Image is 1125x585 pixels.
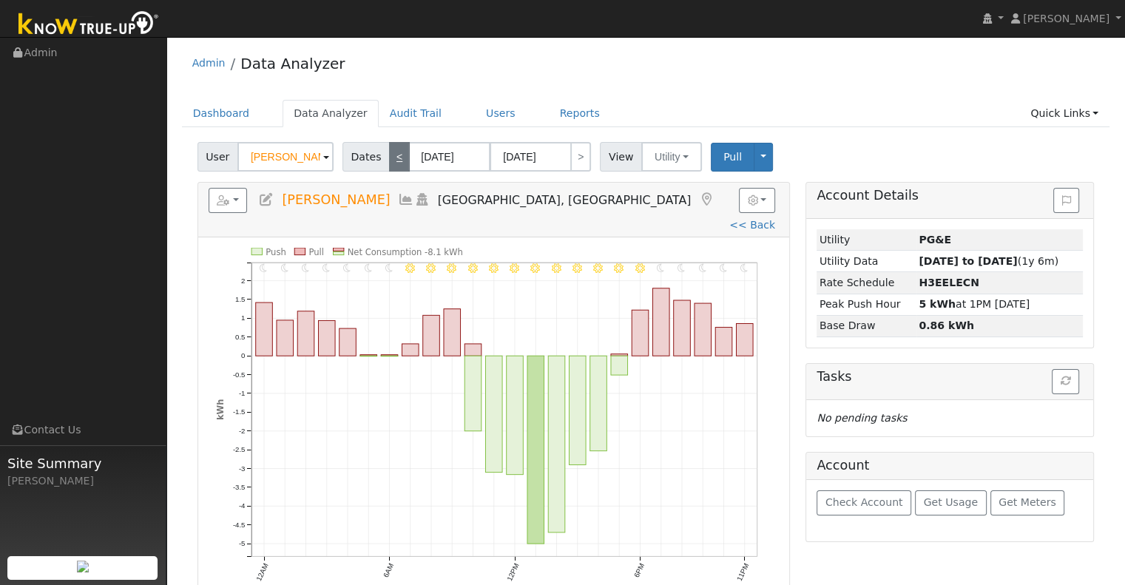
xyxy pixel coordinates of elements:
rect: onclick="" [674,300,691,356]
i: 5PM - Clear [614,263,624,273]
text: Push [266,247,286,257]
span: Check Account [825,496,903,508]
text: -3 [239,464,246,473]
text: 1 [241,314,245,322]
i: 4AM - Clear [343,263,351,273]
span: [PERSON_NAME] [282,192,390,207]
i: 10AM - Clear [467,263,477,273]
i: 9AM - Clear [447,263,456,273]
i: 3AM - Clear [322,263,330,273]
span: [PERSON_NAME] [1023,13,1109,24]
rect: onclick="" [444,309,461,356]
span: Get Usage [924,496,978,508]
i: 1PM - Clear [530,263,540,273]
i: 11PM - Clear [740,263,748,273]
span: Get Meters [999,496,1056,508]
text: kWh [214,399,225,421]
a: Login As (last Never) [414,192,430,207]
rect: onclick="" [277,320,294,356]
rect: onclick="" [360,356,377,356]
text: -3.5 [233,483,246,491]
i: 12AM - Clear [260,263,267,273]
rect: onclick="" [297,311,314,356]
a: < [389,142,410,172]
i: 8AM - Clear [426,263,436,273]
a: > [570,142,591,172]
text: -1.5 [233,408,246,416]
text: -2.5 [233,445,246,453]
text: 0.5 [235,333,245,341]
strong: 0.86 kWh [919,319,974,331]
rect: onclick="" [339,328,356,356]
h5: Account Details [817,188,1083,203]
rect: onclick="" [695,303,712,356]
td: Base Draw [817,315,916,337]
text: Net Consumption -8.1 kWh [347,247,462,257]
text: 12PM [505,562,521,582]
a: Data Analyzer [283,100,379,127]
rect: onclick="" [402,344,419,356]
i: 4PM - Clear [593,263,603,273]
rect: onclick="" [360,355,377,356]
span: User [197,142,238,172]
img: retrieve [77,561,89,572]
h5: Tasks [817,369,1083,385]
rect: onclick="" [381,355,398,356]
text: -4 [239,502,246,510]
text: 12AM [254,562,270,582]
a: Data Analyzer [240,55,345,72]
input: Select a User [237,142,334,172]
rect: onclick="" [507,356,524,475]
text: 6PM [632,562,646,579]
rect: onclick="" [715,328,732,356]
button: Get Usage [915,490,987,515]
rect: onclick="" [255,302,272,356]
td: Utility Data [817,251,916,272]
i: 3PM - Clear [572,263,582,273]
span: Site Summary [7,453,158,473]
span: View [600,142,642,172]
rect: onclick="" [485,356,502,473]
text: 11PM [735,562,751,582]
span: (1y 6m) [919,255,1058,267]
button: Refresh [1052,369,1079,394]
text: 6AM [382,562,395,579]
rect: onclick="" [464,344,482,356]
span: Dates [342,142,390,172]
strong: [DATE] to [DATE] [919,255,1017,267]
a: << Back [729,219,775,231]
rect: onclick="" [632,310,649,356]
strong: 5 kWh [919,298,956,310]
a: Edit User (30265) [258,192,274,207]
div: [PERSON_NAME] [7,473,158,489]
rect: onclick="" [527,356,544,544]
td: Peak Push Hour [817,294,916,315]
i: 9PM - Clear [699,263,706,273]
i: 7PM - Clear [657,263,664,273]
button: Pull [711,143,754,172]
strong: ID: 16727569, authorized: 05/14/25 [919,234,951,246]
td: at 1PM [DATE] [916,294,1084,315]
text: Pull [308,247,324,257]
text: 0 [241,351,245,359]
text: -2 [239,427,246,435]
rect: onclick="" [590,356,607,451]
a: Map [698,192,714,207]
button: Check Account [817,490,911,515]
i: 6PM - Clear [635,263,644,273]
rect: onclick="" [737,323,754,356]
rect: onclick="" [423,315,440,356]
i: No pending tasks [817,412,907,424]
span: [GEOGRAPHIC_DATA], [GEOGRAPHIC_DATA] [438,193,692,207]
text: -5 [239,539,246,547]
rect: onclick="" [652,288,669,356]
a: Multi-Series Graph [398,192,414,207]
td: Utility [817,229,916,251]
rect: onclick="" [381,356,398,356]
i: 10PM - Clear [720,263,727,273]
a: Admin [192,57,226,69]
i: 2PM - Clear [551,263,561,273]
td: Rate Schedule [817,272,916,294]
img: Know True-Up [11,8,166,41]
text: 1.5 [235,295,245,303]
